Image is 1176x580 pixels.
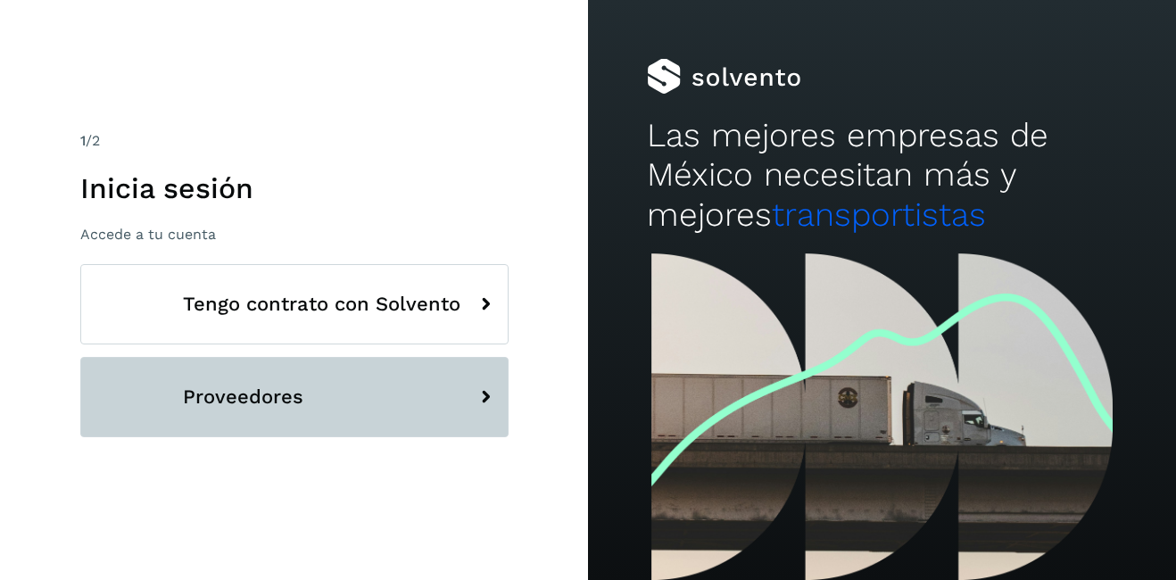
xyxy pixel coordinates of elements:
h2: Las mejores empresas de México necesitan más y mejores [647,116,1117,235]
span: 1 [80,132,86,149]
span: Tengo contrato con Solvento [183,294,460,315]
p: Accede a tu cuenta [80,226,509,243]
button: Tengo contrato con Solvento [80,264,509,344]
span: Proveedores [183,386,303,408]
h1: Inicia sesión [80,171,509,205]
button: Proveedores [80,357,509,437]
span: transportistas [772,195,986,234]
div: /2 [80,130,509,152]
